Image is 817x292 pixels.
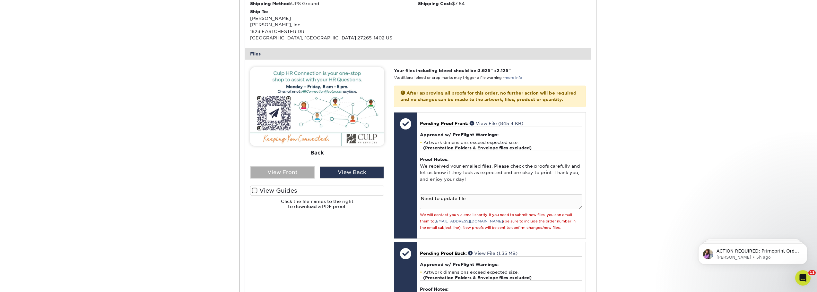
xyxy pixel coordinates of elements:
[468,251,517,256] a: View File (1.35 MB)
[423,146,532,150] strong: (Presentation Folders & Envelope files excluded)
[420,151,582,189] div: We received your emailed files. Please check the proofs carefully and let us know if they look as...
[420,262,582,267] h4: Approved w/ PreFlight Warnings:
[420,287,448,292] strong: Proof Notes:
[478,68,491,73] span: 3.625
[250,166,315,179] div: View Front
[250,1,291,6] strong: Shipping Method:
[423,275,532,280] strong: (Presentation Folders & Envelope files excluded)
[394,76,522,80] small: *Additional bleed or crop marks may trigger a file warning –
[497,68,508,73] span: 2.125
[420,140,582,151] li: Artwork dimensions exceed expected size.
[470,121,523,126] a: View File (845.4 KB)
[250,8,418,41] div: [PERSON_NAME] [PERSON_NAME], Inc. 1823 EASTCHESTER DR [GEOGRAPHIC_DATA], [GEOGRAPHIC_DATA] 27265-...
[420,157,448,162] strong: Proof Notes:
[418,0,586,7] div: $7.84
[394,68,511,73] strong: Your files including bleed should be: " x "
[420,251,467,256] span: Pending Proof Back:
[250,9,268,14] strong: Ship To:
[420,121,468,126] span: Pending Proof Front:
[434,219,503,223] a: [EMAIL_ADDRESS][DOMAIN_NAME]
[320,166,384,179] div: View Back
[505,76,522,80] a: more info
[401,90,577,102] strong: After approving all proofs for this order, no further action will be required and no changes can ...
[245,48,591,60] div: Files
[250,186,384,196] label: View Guides
[420,213,576,230] small: We will contact you via email shortly. If you need to submit new files, you can email them to (be...
[795,270,811,286] iframe: Intercom live chat
[250,0,418,7] div: UPS Ground
[420,132,582,137] h4: Approved w/ PreFlight Warnings:
[250,199,384,214] h6: Click the file names to the right to download a PDF proof.
[689,230,817,275] iframe: Intercom notifications message
[808,270,816,275] span: 11
[418,1,452,6] strong: Shipping Cost:
[250,146,384,160] div: Back
[420,270,582,280] li: Artwork dimensions exceed expected size.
